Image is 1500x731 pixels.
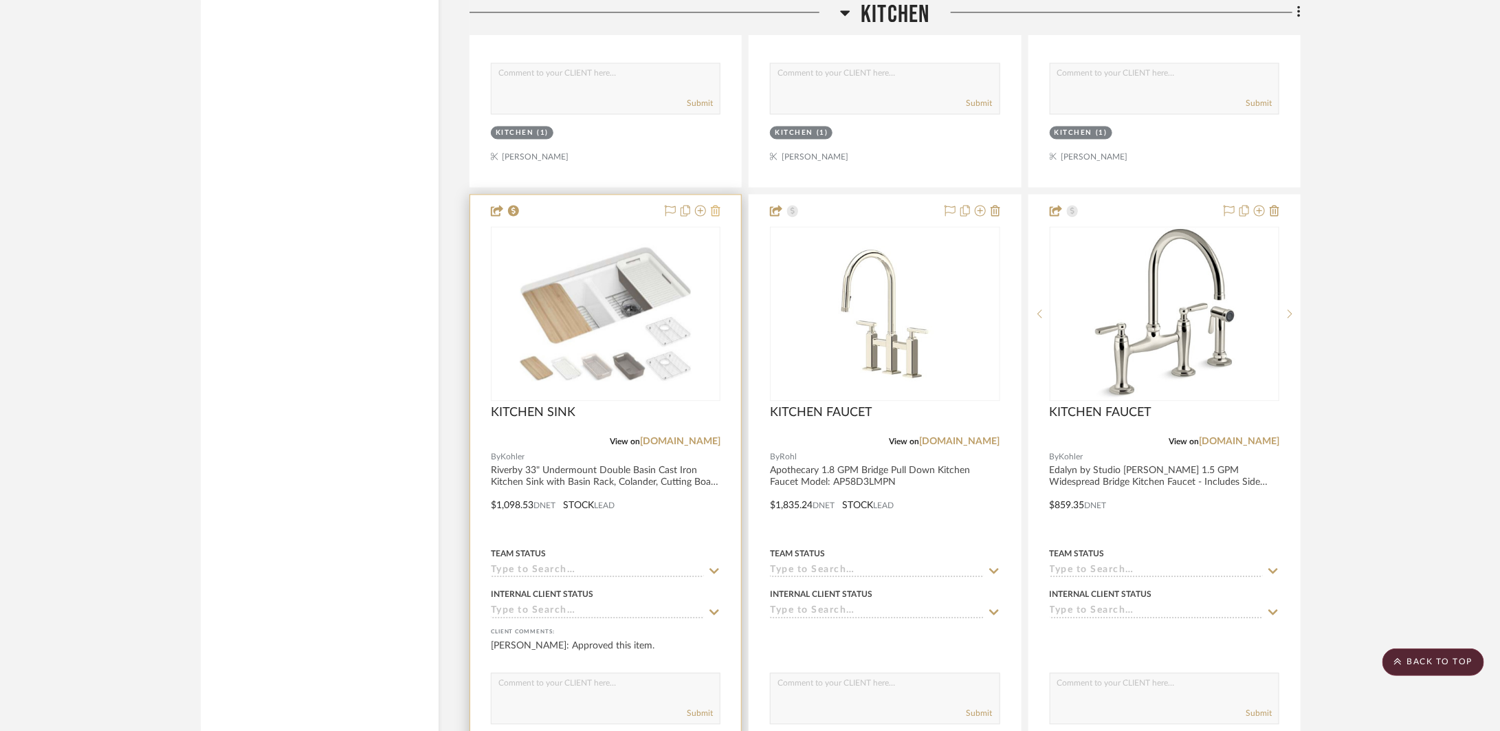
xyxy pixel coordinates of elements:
div: Kitchen [496,128,534,138]
span: By [770,450,780,463]
span: KITCHEN FAUCET [1050,405,1152,420]
div: Team Status [770,547,825,560]
span: KITCHEN FAUCET [770,405,872,420]
a: [DOMAIN_NAME] [1199,437,1279,446]
button: Submit [967,97,993,109]
img: KITCHEN FAUCET [1079,228,1250,400]
span: By [491,450,500,463]
button: Submit [687,707,713,719]
button: Submit [1246,707,1272,719]
img: KITCHEN SINK [520,228,692,400]
button: Submit [687,97,713,109]
span: Kohler [500,450,525,463]
span: KITCHEN SINK [491,405,575,420]
span: View on [1169,437,1199,446]
div: Internal Client Status [491,588,593,600]
span: By [1050,450,1059,463]
div: Kitchen [1055,128,1093,138]
span: Kohler [1059,450,1083,463]
input: Type to Search… [491,565,704,578]
button: Submit [967,707,993,719]
div: [PERSON_NAME]: Approved this item. [491,639,720,666]
span: View on [890,437,920,446]
scroll-to-top-button: BACK TO TOP [1382,648,1484,676]
span: View on [610,437,640,446]
div: (1) [817,128,828,138]
input: Type to Search… [491,605,704,618]
div: (1) [538,128,549,138]
div: (1) [1096,128,1107,138]
div: Internal Client Status [770,588,872,600]
input: Type to Search… [770,605,983,618]
img: KITCHEN FAUCET [799,228,971,400]
div: Team Status [491,547,546,560]
div: 0 [492,227,720,400]
div: Internal Client Status [1050,588,1152,600]
input: Type to Search… [770,565,983,578]
input: Type to Search… [1050,565,1263,578]
div: Team Status [1050,547,1105,560]
a: [DOMAIN_NAME] [640,437,720,446]
a: [DOMAIN_NAME] [920,437,1000,446]
span: Rohl [780,450,797,463]
div: Kitchen [775,128,813,138]
input: Type to Search… [1050,605,1263,618]
button: Submit [1246,97,1272,109]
